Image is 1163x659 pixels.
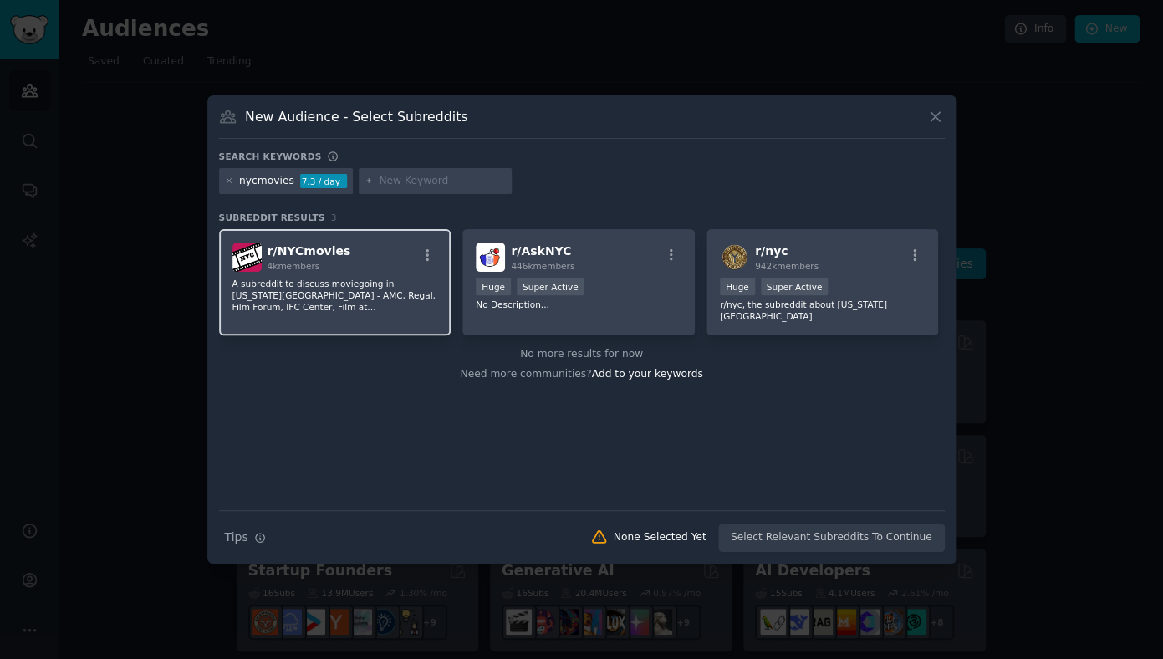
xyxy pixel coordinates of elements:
[517,278,584,295] div: Super Active
[755,261,819,271] span: 942k members
[268,244,351,258] span: r/ NYCmovies
[300,174,347,189] div: 7.3 / day
[511,244,571,258] span: r/ AskNYC
[245,108,467,125] h3: New Audience - Select Subreddits
[232,278,438,313] p: A subreddit to discuss moviegoing in [US_STATE][GEOGRAPHIC_DATA] - AMC, Regal, Film Forum, IFC Ce...
[720,243,749,272] img: nyc
[379,174,506,189] input: New Keyword
[614,530,706,545] div: None Selected Yet
[476,243,505,272] img: AskNYC
[476,278,511,295] div: Huge
[331,212,337,222] span: 3
[239,174,294,189] div: nycmovies
[219,212,325,223] span: Subreddit Results
[476,299,681,310] p: No Description...
[219,361,945,382] div: Need more communities?
[268,261,320,271] span: 4k members
[592,368,703,380] span: Add to your keywords
[720,278,755,295] div: Huge
[219,347,945,362] div: No more results for now
[219,523,272,552] button: Tips
[761,278,829,295] div: Super Active
[219,151,322,162] h3: Search keywords
[720,299,926,322] p: r/nyc, the subreddit about [US_STATE][GEOGRAPHIC_DATA]
[225,529,248,546] span: Tips
[511,261,574,271] span: 446k members
[232,243,262,272] img: NYCmovies
[755,244,788,258] span: r/ nyc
